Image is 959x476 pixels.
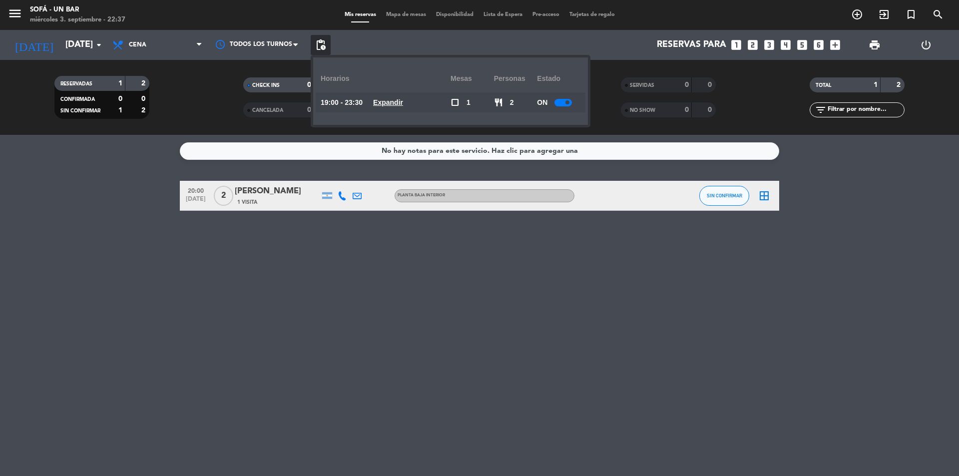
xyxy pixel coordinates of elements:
span: Mis reservas [340,12,381,17]
span: ON [537,97,547,108]
i: looks_two [746,38,759,51]
span: CANCELADA [252,108,283,113]
input: Filtrar por nombre... [827,104,904,115]
strong: 0 [708,106,714,113]
span: 19:00 - 23:30 [321,97,363,108]
span: 1 Visita [237,198,257,206]
i: power_settings_new [920,39,932,51]
strong: 1 [874,81,878,88]
span: PLANTA BAJA INTERIOR [398,193,445,197]
i: looks_5 [796,38,809,51]
strong: 0 [685,106,689,113]
i: looks_6 [812,38,825,51]
i: exit_to_app [878,8,890,20]
strong: 0 [307,106,311,113]
strong: 2 [897,81,903,88]
div: LOG OUT [900,30,952,60]
button: menu [7,6,22,24]
strong: 1 [118,80,122,87]
i: add_box [829,38,842,51]
div: SOFÁ - un bar [30,5,125,15]
i: border_all [758,190,770,202]
span: check_box_outline_blank [451,98,460,107]
strong: 0 [708,81,714,88]
span: Lista de Espera [479,12,527,17]
i: looks_3 [763,38,776,51]
span: CHECK INS [252,83,280,88]
div: miércoles 3. septiembre - 22:37 [30,15,125,25]
span: Pre-acceso [527,12,564,17]
span: SIN CONFIRMAR [60,108,100,113]
span: SERVIDAS [630,83,654,88]
span: RESERVADAS [60,81,92,86]
span: 2 [214,186,233,206]
span: Mapa de mesas [381,12,431,17]
strong: 0 [141,95,147,102]
span: print [869,39,881,51]
i: looks_one [730,38,743,51]
i: arrow_drop_down [93,39,105,51]
strong: 0 [307,81,311,88]
strong: 2 [141,80,147,87]
span: Tarjetas de regalo [564,12,620,17]
span: restaurant [494,98,503,107]
span: 20:00 [183,184,208,196]
span: Cena [129,41,146,48]
span: Reservas para [657,40,726,50]
span: 1 [467,97,471,108]
i: search [932,8,944,20]
div: Mesas [451,65,494,92]
div: Horarios [321,65,451,92]
span: SIN CONFIRMAR [707,193,742,198]
span: pending_actions [315,39,327,51]
i: turned_in_not [905,8,917,20]
strong: 1 [118,107,122,114]
strong: 0 [685,81,689,88]
strong: 2 [141,107,147,114]
span: Disponibilidad [431,12,479,17]
i: filter_list [815,104,827,116]
span: [DATE] [183,196,208,207]
i: menu [7,6,22,21]
span: 2 [510,97,514,108]
div: Estado [537,65,580,92]
i: [DATE] [7,34,60,56]
u: Expandir [373,98,403,106]
span: TOTAL [816,83,831,88]
span: CONFIRMADA [60,97,95,102]
div: No hay notas para este servicio. Haz clic para agregar una [382,145,578,157]
span: NO SHOW [630,108,655,113]
i: add_circle_outline [851,8,863,20]
strong: 0 [118,95,122,102]
div: [PERSON_NAME] [235,185,320,198]
button: SIN CONFIRMAR [699,186,749,206]
i: looks_4 [779,38,792,51]
div: personas [494,65,537,92]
